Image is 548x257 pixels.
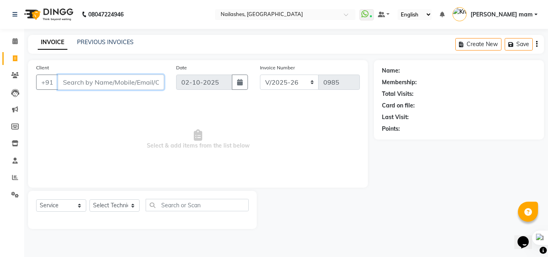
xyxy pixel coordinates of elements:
input: Search by Name/Mobile/Email/Code [58,75,164,90]
a: INVOICE [38,35,67,50]
div: Name: [382,67,400,75]
span: [PERSON_NAME] mam [471,10,533,19]
button: +91 [36,75,59,90]
div: Card on file: [382,101,415,110]
label: Invoice Number [260,64,295,71]
label: Client [36,64,49,71]
a: PREVIOUS INVOICES [77,38,134,46]
div: Points: [382,125,400,133]
b: 08047224946 [88,3,124,26]
span: Select & add items from the list below [36,99,360,180]
button: Save [505,38,533,51]
img: logo [20,3,75,26]
iframe: chat widget [514,225,540,249]
div: Last Visit: [382,113,409,121]
button: Create New [455,38,501,51]
input: Search or Scan [146,199,249,211]
div: Membership: [382,78,417,87]
img: Krishika mam [453,7,467,21]
div: Total Visits: [382,90,414,98]
label: Date [176,64,187,71]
